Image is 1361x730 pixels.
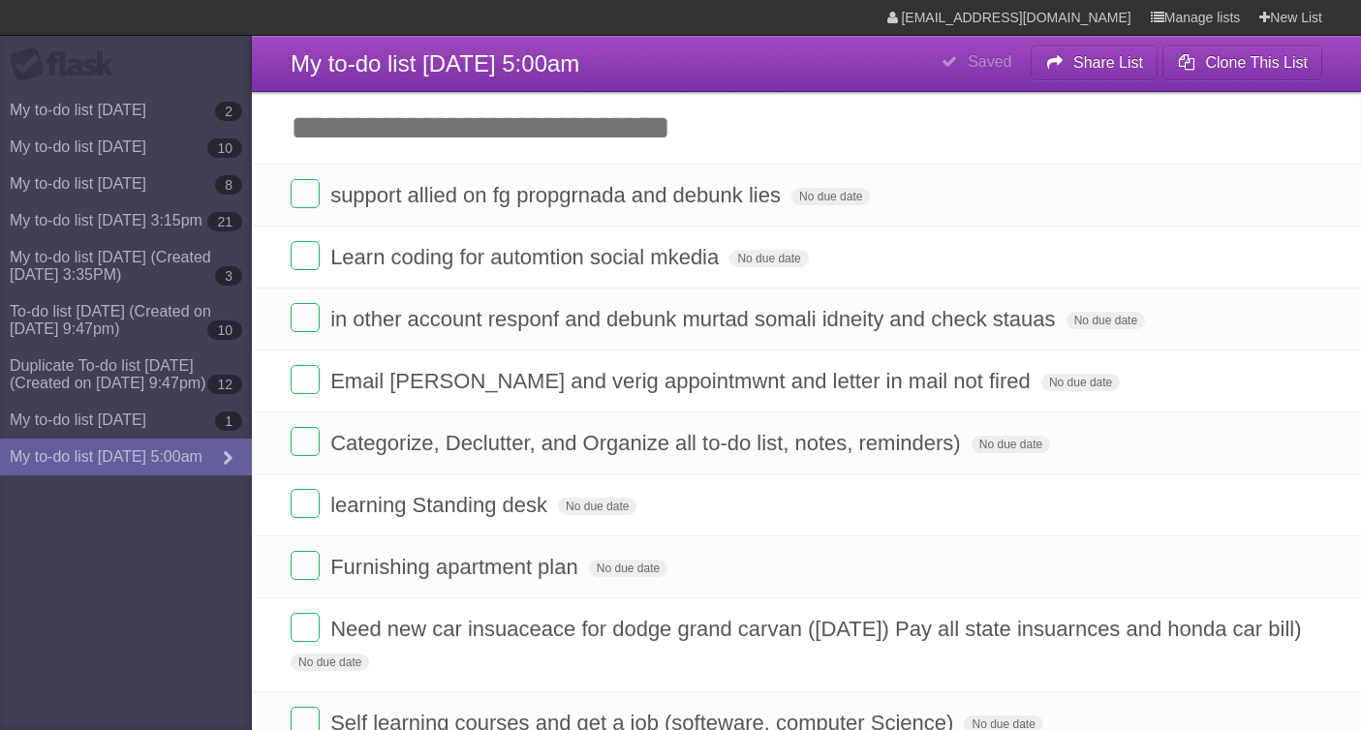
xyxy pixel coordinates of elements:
span: Learn coding for automtion social mkedia [330,245,724,269]
button: Share List [1031,46,1159,80]
span: No due date [1067,312,1145,329]
label: Done [291,241,320,270]
b: 1 [215,411,242,431]
label: Done [291,613,320,642]
b: 8 [215,175,242,195]
b: 3 [215,266,242,286]
label: Done [291,179,320,208]
label: Done [291,365,320,394]
b: 2 [215,102,242,121]
span: Email [PERSON_NAME] and verig appointmwnt and letter in mail not fired [330,369,1036,393]
span: in other account responf and debunk murtad somali idneity and check stauas [330,307,1060,331]
label: Done [291,303,320,332]
b: Saved [968,53,1011,70]
span: Need new car insuaceace for dodge grand carvan ([DATE]) Pay all state insuarnces and honda car bill) [330,617,1306,641]
span: No due date [1041,374,1120,391]
span: Furnishing apartment plan [330,555,583,579]
label: Done [291,489,320,518]
b: 10 [207,320,242,340]
span: No due date [729,250,808,267]
b: 21 [207,212,242,231]
button: Clone This List [1162,46,1322,80]
b: Share List [1073,54,1143,71]
span: support allied on fg propgrnada and debunk lies [330,183,786,207]
span: learning Standing desk [330,493,552,517]
b: 10 [207,138,242,158]
span: No due date [972,436,1050,453]
span: No due date [589,560,667,577]
b: 12 [207,375,242,394]
span: My to-do list [DATE] 5:00am [291,50,579,76]
b: Clone This List [1205,54,1308,71]
span: No due date [791,188,870,205]
span: No due date [558,498,636,515]
label: Done [291,427,320,456]
label: Done [291,551,320,580]
span: No due date [291,654,369,671]
div: Flask [10,47,126,82]
span: Categorize, Declutter, and Organize all to-do list, notes, reminders) [330,431,966,455]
